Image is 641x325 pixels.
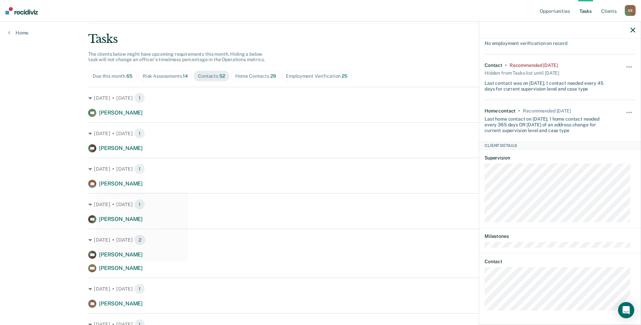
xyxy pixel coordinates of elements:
span: 2 [134,234,146,245]
span: 14 [183,73,188,79]
div: Recommended 23 days ago [510,62,558,68]
div: Home contact [485,108,516,114]
div: Due this month [93,73,132,79]
span: [PERSON_NAME] [99,300,143,307]
dt: Milestones [485,233,635,239]
a: Home [8,30,28,36]
span: 1 [134,128,145,139]
div: Last contact was on [DATE]; 1 contact needed every 45 days for current supervision level and case... [485,78,610,92]
span: 29 [270,73,276,79]
div: • [505,62,507,68]
div: Client Details [479,142,641,150]
span: 52 [219,73,225,79]
div: Risk Assessments [143,73,188,79]
span: The clients below might have upcoming requirements this month. Hiding a below task will not chang... [88,51,265,62]
div: Last home contact on [DATE]; 1 home contact needed every 365 days OR [DATE] of an address change ... [485,114,610,133]
div: [DATE] • [DATE] [88,234,553,245]
div: Tasks [88,32,553,46]
span: 1 [134,93,145,103]
div: Contact [485,62,502,68]
span: 25 [342,73,347,79]
div: S B [625,5,636,16]
span: 1 [134,283,145,294]
span: 1 [134,164,145,174]
span: [PERSON_NAME] [99,109,143,116]
span: [PERSON_NAME] [99,216,143,222]
span: [PERSON_NAME] [99,251,143,258]
div: [DATE] • [DATE] [88,128,553,139]
div: Open Intercom Messenger [618,302,634,318]
div: Home Contacts [235,73,276,79]
div: Contacts [198,73,225,79]
span: 65 [126,73,132,79]
div: [DATE] • [DATE] [88,199,553,210]
div: No employment verification on record [485,38,567,46]
div: • [518,108,520,114]
img: Recidiviz [5,7,38,15]
div: [DATE] • [DATE] [88,283,553,294]
div: Recommended in 23 days [523,108,571,114]
div: [DATE] • [DATE] [88,164,553,174]
span: 1 [134,199,145,210]
div: Employment Verification [286,73,347,79]
div: Hidden from Tasks list until [DATE] [485,68,559,78]
span: [PERSON_NAME] [99,265,143,271]
dt: Supervision [485,155,635,161]
span: [PERSON_NAME] [99,180,143,187]
div: [DATE] • [DATE] [88,93,553,103]
span: [PERSON_NAME] [99,145,143,151]
dt: Contact [485,259,635,265]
